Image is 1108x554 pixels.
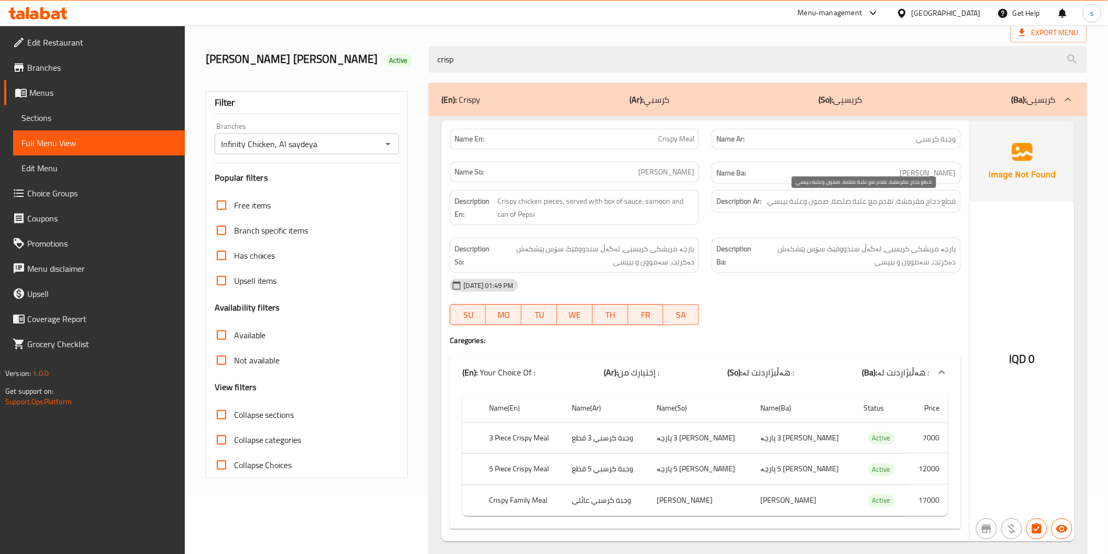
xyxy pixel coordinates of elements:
[752,454,856,485] td: [PERSON_NAME] 5 پارچە
[628,304,664,325] button: FR
[597,307,624,323] span: TH
[1009,349,1026,369] span: IQD
[630,93,670,106] p: كرسبي
[450,356,960,389] div: (En): Your Choice Of :(Ar):إختيارك من :(So):هەڵبژاردنت لە :(Ba):هەڵبژاردنت لە :
[649,393,752,423] th: Name(So)
[481,423,564,453] th: 3 Piece Crispy Meal
[29,86,176,99] span: Menus
[450,304,486,325] button: SU
[1026,518,1047,539] button: Has choices
[1012,92,1027,107] b: (Ba):
[663,304,699,325] button: SA
[564,485,649,516] td: وجبة كرسبي عائلي
[27,287,176,300] span: Upsell
[564,454,649,485] td: وجبة كرسبي 5 قطع
[716,167,746,180] strong: Name Ba:
[27,187,176,200] span: Choice Groups
[455,167,484,178] strong: Name So:
[4,256,185,281] a: Menu disclaimer
[13,156,185,181] a: Edit Menu
[385,54,412,67] div: Active
[27,313,176,325] span: Coverage Report
[27,61,176,74] span: Branches
[976,518,997,539] button: Not branch specific item
[907,393,948,423] th: Price
[742,364,794,380] span: هەڵبژاردنت لە :
[234,329,266,341] span: Available
[1090,7,1094,19] span: s
[455,307,482,323] span: SU
[450,335,960,346] h4: Caregories:
[32,367,49,380] span: 1.0.0
[4,281,185,306] a: Upsell
[481,393,564,423] th: Name(En)
[5,395,72,408] a: Support.OpsPlatform
[716,134,745,145] strong: Name Ar:
[462,364,478,380] b: (En):
[868,494,895,506] span: Active
[215,381,257,393] h3: View filters
[668,307,695,323] span: SA
[1051,518,1072,539] button: Available
[4,80,185,105] a: Menus
[4,55,185,80] a: Branches
[21,137,176,149] span: Full Menu View
[868,432,895,445] div: Active
[27,36,176,49] span: Edit Restaurant
[1019,26,1079,39] span: Export Menu
[526,307,553,323] span: TU
[13,105,185,130] a: Sections
[27,338,176,350] span: Grocery Checklist
[819,92,834,107] b: (So):
[4,331,185,357] a: Grocery Checklist
[557,304,593,325] button: WE
[450,389,960,529] div: (En): Crispy(Ar):كرسبي(So):کریسپی(Ba):کریسپی
[234,354,280,367] span: Not available
[455,195,495,220] strong: Description En:
[907,423,948,453] td: 7000
[1029,349,1035,369] span: 0
[649,423,752,453] td: [PERSON_NAME] 3 پارچە
[27,262,176,275] span: Menu disclaimer
[455,242,490,268] strong: Description So:
[856,393,907,423] th: Status
[385,56,412,65] span: Active
[234,459,292,471] span: Collapse Choices
[215,92,400,114] div: Filter
[21,112,176,124] span: Sections
[522,304,557,325] button: TU
[493,242,695,268] span: پارچە مریشکی کریسپی، لەگەڵ سندووقێک سۆس پێشکەش دەکرێت، سەموون و بیپسی
[564,393,649,423] th: Name(Ar)
[916,134,956,145] span: وجبة كرسبي
[4,306,185,331] a: Coverage Report
[234,249,275,262] span: Has choices
[633,307,660,323] span: FR
[716,195,761,208] strong: Description Ar:
[429,46,1087,73] input: search
[27,237,176,250] span: Promotions
[912,7,981,19] div: [GEOGRAPHIC_DATA]
[234,274,277,287] span: Upsell items
[1012,93,1056,106] p: کریسپی
[462,393,948,517] table: choices table
[752,393,856,423] th: Name(Ba)
[907,454,948,485] td: 12000
[618,364,659,380] span: إختيارك من :
[13,130,185,156] a: Full Menu View
[4,30,185,55] a: Edit Restaurant
[381,137,395,151] button: Open
[497,195,694,220] span: Crispy chicken pieces, served with box of sauce, samoon and can of Pepsi
[4,181,185,206] a: Choice Groups
[752,485,856,516] td: [PERSON_NAME]
[5,367,31,380] span: Version:
[215,302,280,314] h3: Availability filters
[215,172,400,184] h3: Popular filters
[868,463,895,476] div: Active
[868,432,895,444] span: Active
[481,485,564,516] th: Crispy Family Meal
[564,423,649,453] td: وجبة كرسبي 3 قطع
[768,195,956,208] span: قطع دجاج مقرمشة، تقدم مع علبة صلصة، صمون وعلبة بيبسي
[234,224,308,237] span: Branch specific items
[455,134,484,145] strong: Name En:
[727,364,742,380] b: (So):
